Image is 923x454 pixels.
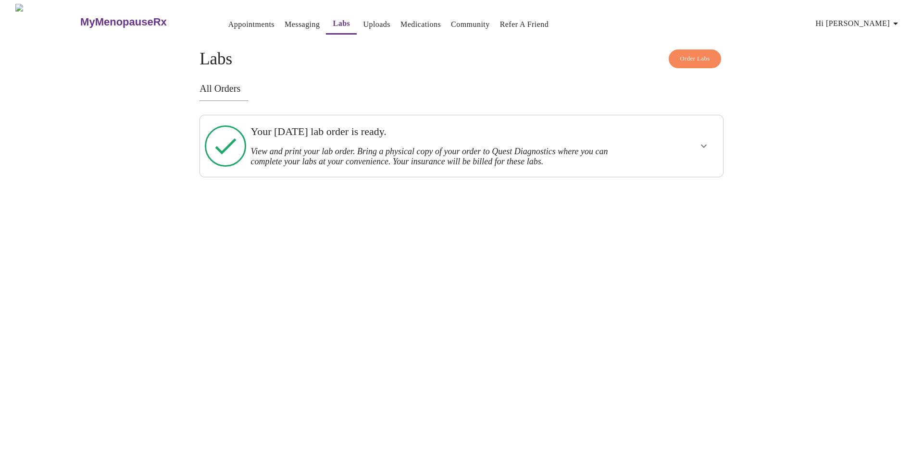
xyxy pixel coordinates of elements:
button: Labs [326,14,357,35]
button: Hi [PERSON_NAME] [812,14,905,33]
span: Hi [PERSON_NAME] [816,17,901,30]
button: Uploads [359,15,394,34]
button: Messaging [281,15,324,34]
button: Community [447,15,494,34]
a: MyMenopauseRx [79,5,205,39]
button: Order Labs [669,49,721,68]
a: Appointments [228,18,274,31]
img: MyMenopauseRx Logo [15,4,79,40]
button: show more [692,135,715,158]
h3: All Orders [200,83,723,94]
span: Order Labs [680,53,710,64]
h4: Labs [200,49,723,69]
a: Refer a Friend [500,18,549,31]
button: Medications [397,15,445,34]
h3: Your [DATE] lab order is ready. [250,125,622,138]
h3: View and print your lab order. Bring a physical copy of your order to Quest Diagnostics where you... [250,147,622,167]
h3: MyMenopauseRx [80,16,167,28]
button: Refer a Friend [496,15,553,34]
a: Community [451,18,490,31]
button: Appointments [225,15,278,34]
a: Labs [333,17,350,30]
a: Medications [400,18,441,31]
a: Messaging [285,18,320,31]
a: Uploads [363,18,390,31]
